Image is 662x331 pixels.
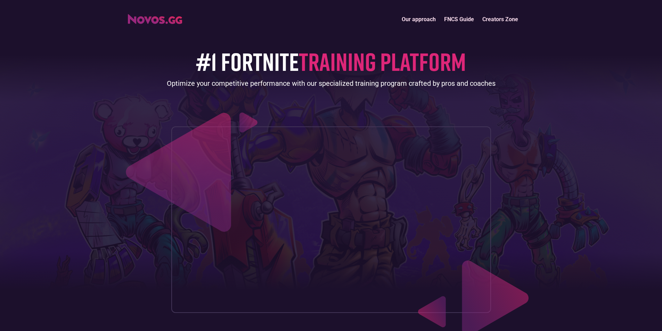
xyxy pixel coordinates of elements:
[177,132,485,307] iframe: Increase your placement in 14 days (Novos.gg)
[398,12,440,27] a: Our approach
[478,12,522,27] a: Creators Zone
[167,78,496,88] div: Optimize your competitive performance with our specialized training program crafted by pros and c...
[128,12,182,24] a: home
[299,46,466,76] span: TRAINING PLATFORM
[440,12,478,27] a: FNCS Guide
[196,48,466,75] h1: #1 FORTNITE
